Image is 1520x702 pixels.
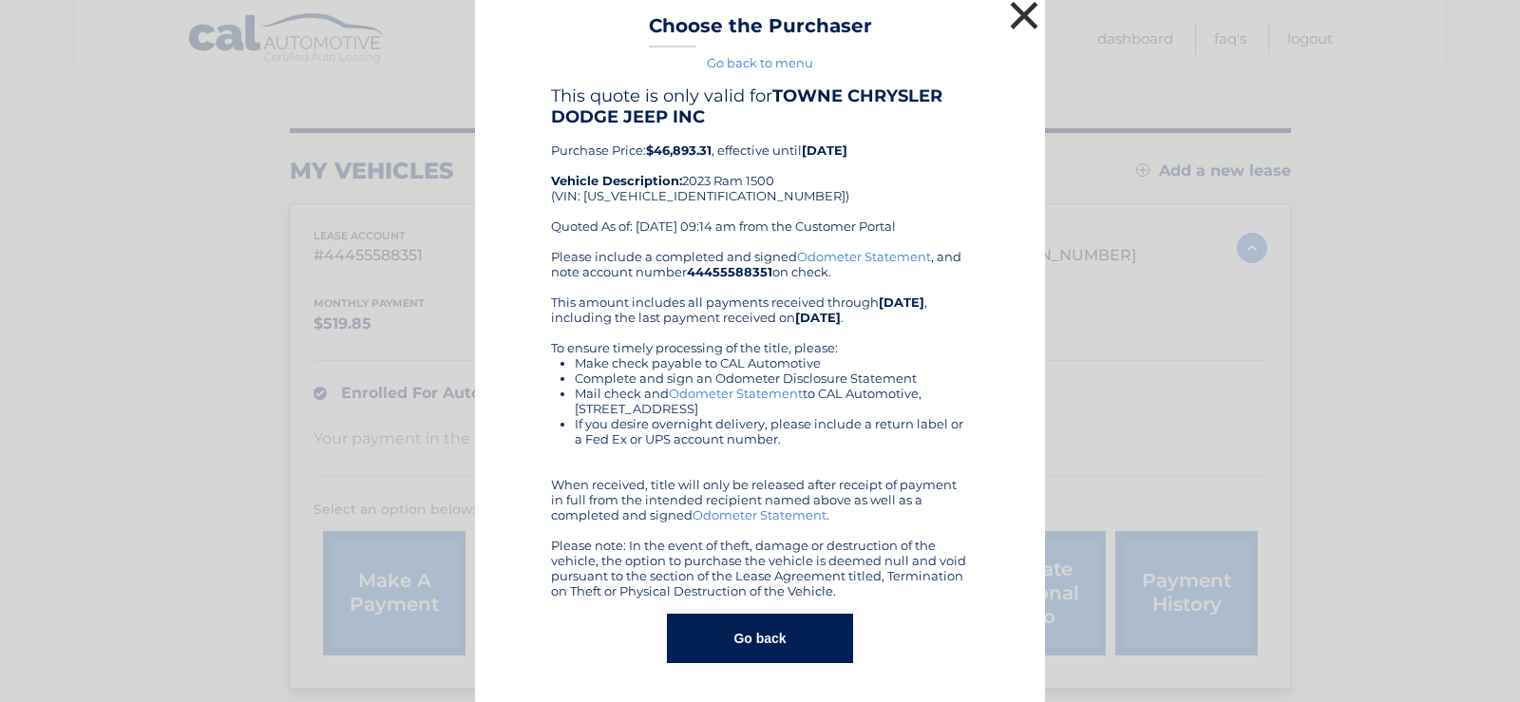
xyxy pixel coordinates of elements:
li: Complete and sign an Odometer Disclosure Statement [575,370,969,386]
li: If you desire overnight delivery, please include a return label or a Fed Ex or UPS account number. [575,416,969,446]
b: [DATE] [795,310,841,325]
b: $46,893.31 [646,142,712,158]
h3: Choose the Purchaser [649,14,872,47]
div: Purchase Price: , effective until 2023 Ram 1500 (VIN: [US_VEHICLE_IDENTIFICATION_NUMBER]) Quoted ... [551,85,969,249]
a: Odometer Statement [669,386,803,401]
a: Go back to menu [707,55,813,70]
b: TOWNE CHRYSLER DODGE JEEP INC [551,85,942,127]
strong: Vehicle Description: [551,173,682,188]
button: Go back [667,614,852,663]
b: [DATE] [802,142,847,158]
li: Mail check and to CAL Automotive, [STREET_ADDRESS] [575,386,969,416]
a: Odometer Statement [797,249,931,264]
a: Odometer Statement [693,507,826,522]
li: Make check payable to CAL Automotive [575,355,969,370]
b: [DATE] [879,294,924,310]
div: Please include a completed and signed , and note account number on check. This amount includes al... [551,249,969,598]
h4: This quote is only valid for [551,85,969,127]
b: 44455588351 [687,264,772,279]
